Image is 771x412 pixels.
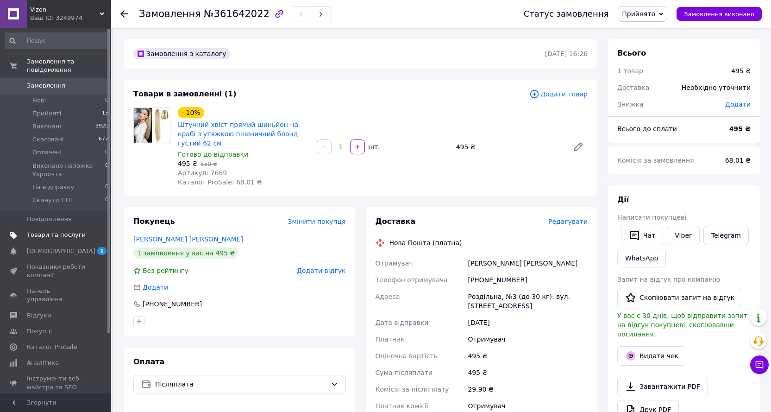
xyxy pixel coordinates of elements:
span: Комісія за замовлення [617,157,694,164]
span: Доставка [617,84,649,91]
span: Комісія за післяплату [376,386,449,393]
button: Чат [621,226,663,245]
span: Додати товар [529,89,588,99]
span: Дата відправки [376,319,429,326]
span: Запит на відгук про компанію [617,276,720,283]
span: 1 товар [617,67,643,75]
span: Отримувач [376,260,413,267]
div: шт. [366,142,381,152]
span: Оплата [133,357,164,366]
time: [DATE] 16:26 [545,50,588,57]
span: Всього [617,49,646,57]
span: Адреса [376,293,400,300]
div: [DATE] [466,314,589,331]
span: 13 [102,109,108,118]
span: Покупець [133,217,175,226]
span: Інструменти веб-майстра та SEO [27,374,86,391]
span: Оплачені [32,148,62,157]
span: Додати [143,284,168,291]
a: Штучний хвіст прямий шиньйон на крабі з утяжкою пшеничний блонд густий 62 см [178,121,298,147]
span: Каталог ProSale [27,343,77,351]
a: Viber [667,226,699,245]
div: 29.90 ₴ [466,381,589,398]
span: Дії [617,195,629,204]
span: Оціночна вартість [376,352,438,360]
span: Додати відгук [297,267,345,274]
span: Панель управління [27,287,86,304]
span: Готово до відправки [178,151,248,158]
input: Пошук [5,32,109,49]
div: 495 ₴ [452,140,565,153]
span: Показники роботи компанії [27,263,86,279]
span: Прийнято [622,10,655,18]
div: 495 ₴ [466,348,589,364]
span: 677 [99,135,108,144]
div: Необхідно уточнити [676,77,756,98]
span: Сума післяплати [376,369,433,376]
span: Аналітика [27,359,59,367]
span: 0 [105,183,108,191]
div: 495 ₴ [466,364,589,381]
span: Каталог ProSale: 68.01 ₴ [178,178,262,186]
div: [PHONE_NUMBER] [142,299,203,309]
span: [DEMOGRAPHIC_DATA] [27,247,95,255]
span: 0 [105,196,108,204]
span: Платник [376,336,405,343]
div: Ваш ID: 3249974 [30,14,111,22]
a: WhatsApp [617,249,666,267]
span: У вас є 30 днів, щоб відправити запит на відгук покупцеві, скопіювавши посилання. [617,312,747,338]
div: - 10% [178,107,204,118]
span: 0 [105,96,108,105]
div: Роздільна, №3 (до 30 кг): вул. [STREET_ADDRESS] [466,288,589,314]
span: Артикул: 7669 [178,169,227,177]
span: Vizon [30,6,100,14]
span: 68.01 ₴ [725,157,751,164]
button: Чат з покупцем [750,355,769,374]
span: Виконано наложка Укрпочта [32,162,105,178]
div: 1 замовлення у вас на 495 ₴ [133,247,238,259]
span: 495 ₴ [178,160,197,167]
span: На відправку [32,183,74,191]
span: Всього до сплати [617,125,677,133]
span: Написати покупцеві [617,214,686,221]
span: Редагувати [548,218,588,225]
span: Замовлення виконано [684,11,754,18]
span: Замовлення та повідомлення [27,57,111,74]
div: [PHONE_NUMBER] [466,272,589,288]
span: 0 [105,162,108,178]
span: Без рейтингу [143,267,188,274]
b: 495 ₴ [729,125,751,133]
div: Статус замовлення [524,9,609,19]
span: 1 [97,247,107,255]
span: Змінити покупця [288,218,346,225]
span: Повідомлення [27,215,72,223]
div: Замовлення з каталогу [133,48,230,59]
span: Нові [32,96,46,105]
div: Отримувач [466,331,589,348]
div: Нова Пошта (платна) [387,238,464,247]
span: Доставка [376,217,416,226]
span: №361642022 [204,8,270,19]
span: Відгуки [27,311,51,320]
img: Штучний хвіст прямий шиньйон на крабі з утяжкою пшеничний блонд густий 62 см [134,108,170,143]
a: Завантажити PDF [617,377,708,396]
a: Редагувати [569,138,588,156]
div: Повернутися назад [120,9,128,19]
span: Товари та послуги [27,231,86,239]
span: Покупці [27,327,52,336]
span: Телефон отримувача [376,276,448,284]
span: 3920 [95,122,108,131]
span: Замовлення [27,82,65,90]
button: Видати чек [617,346,686,366]
span: Замовлення [139,8,201,19]
span: Прийняті [32,109,61,118]
span: Скинути ТТН [32,196,73,204]
div: 495 ₴ [731,66,751,76]
span: Скасовані [32,135,64,144]
a: Telegram [703,226,749,245]
span: 0 [105,148,108,157]
a: [PERSON_NAME] [PERSON_NAME] [133,235,243,243]
button: Замовлення виконано [677,7,762,21]
span: Післяплата [155,379,327,389]
span: Виконані [32,122,61,131]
